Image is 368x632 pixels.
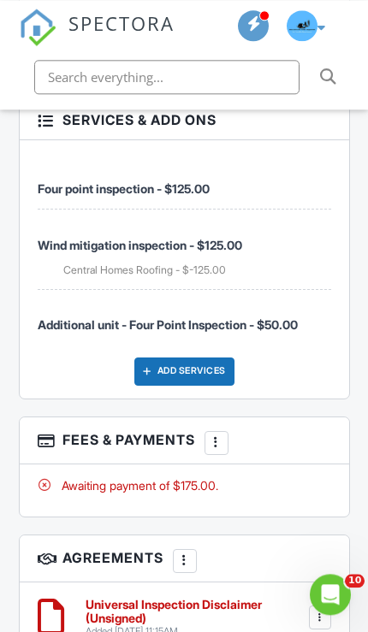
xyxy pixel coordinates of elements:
iframe: Intercom live chat [310,574,351,615]
span: Additional unit - Four Point Inspection - $50.00 [38,317,298,332]
li: Manual fee: Additional unit - Four Point Inspection [38,290,331,346]
img: The Best Home Inspection Software - Spectora [19,9,56,46]
span: Four point inspection - $125.00 [38,181,210,196]
span: 10 [345,574,365,588]
h3: Agreements [20,535,349,582]
h6: Universal Inspection Disclaimer (Unsigned) [86,598,306,624]
div: Add Services [134,357,234,387]
input: Search everything... [34,60,300,94]
h3: Services & Add ons [20,102,349,141]
span: SPECTORA [68,9,175,36]
span: Wind mitigation inspection - $125.00 [38,238,242,252]
h3: Fees & Payments [20,417,349,464]
li: Service: Wind mitigation inspection [38,210,331,289]
div: Awaiting payment of $175.00. [38,477,331,494]
a: SPECTORA [19,25,175,58]
li: Add on: Central Homes Roofing [63,263,331,277]
img: free_sample_by_wix.jpg [287,10,318,41]
li: Service: Four point inspection [38,153,331,210]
